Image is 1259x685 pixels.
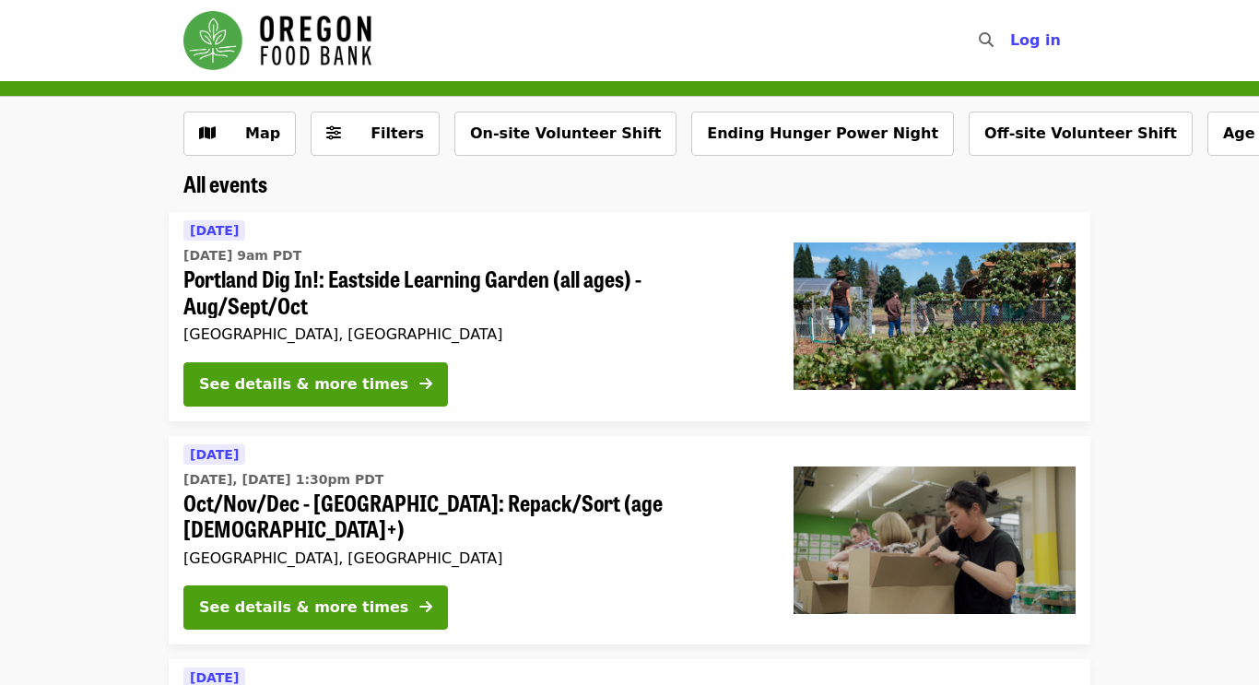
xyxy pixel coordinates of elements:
[183,325,764,343] div: [GEOGRAPHIC_DATA], [GEOGRAPHIC_DATA]
[190,223,239,238] span: [DATE]
[183,266,764,319] span: Portland Dig In!: Eastside Learning Garden (all ages) - Aug/Sept/Oct
[371,124,424,142] span: Filters
[794,242,1076,390] img: Portland Dig In!: Eastside Learning Garden (all ages) - Aug/Sept/Oct organized by Oregon Food Bank
[419,598,432,616] i: arrow-right icon
[183,362,448,407] button: See details & more times
[311,112,440,156] button: Filters (0 selected)
[169,212,1090,421] a: See details for "Portland Dig In!: Eastside Learning Garden (all ages) - Aug/Sept/Oct"
[169,436,1090,645] a: See details for "Oct/Nov/Dec - Portland: Repack/Sort (age 8+)"
[183,11,371,70] img: Oregon Food Bank - Home
[183,112,296,156] button: Show map view
[1010,31,1061,49] span: Log in
[183,470,383,490] time: [DATE], [DATE] 1:30pm PDT
[326,124,341,142] i: sliders-h icon
[183,585,448,630] button: See details & more times
[691,112,954,156] button: Ending Hunger Power Night
[190,447,239,462] span: [DATE]
[995,22,1076,59] button: Log in
[419,375,432,393] i: arrow-right icon
[199,124,216,142] i: map icon
[190,670,239,685] span: [DATE]
[183,549,764,567] div: [GEOGRAPHIC_DATA], [GEOGRAPHIC_DATA]
[183,246,301,266] time: [DATE] 9am PDT
[969,112,1193,156] button: Off-site Volunteer Shift
[979,31,994,49] i: search icon
[454,112,677,156] button: On-site Volunteer Shift
[183,167,267,199] span: All events
[199,596,408,619] div: See details & more times
[183,490,764,543] span: Oct/Nov/Dec - [GEOGRAPHIC_DATA]: Repack/Sort (age [DEMOGRAPHIC_DATA]+)
[1005,18,1019,63] input: Search
[245,124,280,142] span: Map
[794,467,1076,614] img: Oct/Nov/Dec - Portland: Repack/Sort (age 8+) organized by Oregon Food Bank
[199,373,408,396] div: See details & more times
